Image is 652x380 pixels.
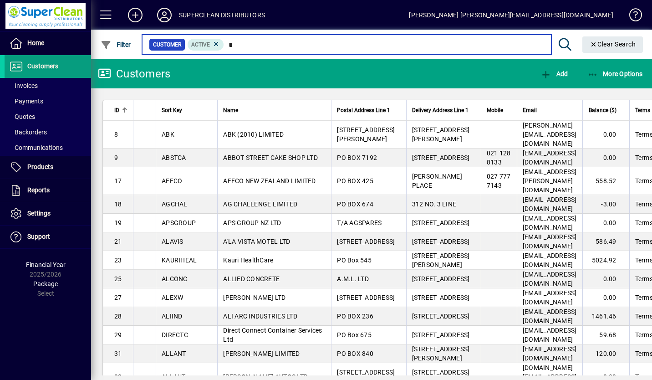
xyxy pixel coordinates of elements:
span: [EMAIL_ADDRESS][DOMAIN_NAME] [523,215,577,231]
span: Delivery Address Line 1 [412,105,469,115]
div: Name [223,105,326,115]
td: 0.00 [582,149,629,167]
span: [STREET_ADDRESS] [337,294,395,301]
span: Payments [9,98,43,105]
span: Customers [27,62,58,70]
span: ALI ARC INDUSTRIES LTD [223,313,297,320]
span: Terms [635,105,650,115]
span: 25 [114,275,122,282]
span: Email [523,105,537,115]
span: [STREET_ADDRESS] [412,331,470,339]
span: [PERSON_NAME] LIMITED [223,350,300,357]
span: PO BOX 7192 [337,154,377,161]
div: Email [523,105,577,115]
span: ALLIED CONCRETE [223,275,280,282]
span: Home [27,39,44,46]
span: 17 [114,177,122,185]
a: Support [5,226,91,248]
span: Products [27,163,53,170]
button: Add [121,7,150,23]
a: Quotes [5,109,91,124]
span: Direct Connect Container Services Ltd [223,327,322,343]
span: [EMAIL_ADDRESS][DOMAIN_NAME] [523,345,577,362]
td: 120.00 [582,344,629,363]
span: 19 [114,219,122,226]
a: Invoices [5,78,91,93]
span: [STREET_ADDRESS] [412,294,470,301]
button: Filter [98,36,133,53]
span: ID [114,105,119,115]
a: Communications [5,140,91,155]
span: Package [33,280,58,288]
span: [STREET_ADDRESS] [337,238,395,245]
span: AFFCO [162,177,182,185]
span: More Options [587,70,643,77]
a: Home [5,32,91,55]
a: Settings [5,202,91,225]
span: PO BOX 236 [337,313,373,320]
a: Knowledge Base [622,2,641,31]
span: ALEXW [162,294,183,301]
span: Support [27,233,50,240]
span: 21 [114,238,122,245]
span: 28 [114,313,122,320]
span: T/A AGSPARES [337,219,382,226]
span: 18 [114,200,122,208]
span: [STREET_ADDRESS] [412,238,470,245]
span: KAURIHEAL [162,257,197,264]
span: 027 777 7143 [487,173,511,189]
span: 312 NO. 3 LINE [412,200,457,208]
span: [STREET_ADDRESS][PERSON_NAME] [337,126,395,143]
span: DIRECTC [162,331,188,339]
span: ABK [162,131,174,138]
span: 9 [114,154,118,161]
span: Backorders [9,128,47,136]
td: -3.00 [582,195,629,214]
td: 0.00 [582,214,629,232]
span: 29 [114,331,122,339]
span: [EMAIL_ADDRESS][DOMAIN_NAME] [523,327,577,343]
span: Filter [101,41,131,48]
span: PO BOX 840 [337,350,373,357]
span: Sort Key [162,105,182,115]
span: Quotes [9,113,35,120]
span: Mobile [487,105,503,115]
mat-chip: Activation Status: Active [188,39,224,51]
a: Products [5,156,91,179]
span: Add [540,70,568,77]
span: AFFCO NEW ZEALAND LIMITED [223,177,316,185]
div: Balance ($) [588,105,625,115]
span: ALLANT [162,350,186,357]
span: AGCHAL [162,200,188,208]
button: Add [538,66,570,82]
span: [PERSON_NAME][EMAIL_ADDRESS][DOMAIN_NAME] [523,122,577,147]
span: Customer [153,40,181,49]
a: Backorders [5,124,91,140]
span: Balance ($) [589,105,616,115]
span: A'LA VISTA MOTEL LTD [223,238,290,245]
span: [EMAIL_ADDRESS][DOMAIN_NAME] [523,233,577,250]
span: [PERSON_NAME] PLACE [412,173,462,189]
span: ALAVIS [162,238,183,245]
div: [PERSON_NAME] [PERSON_NAME][EMAIL_ADDRESS][DOMAIN_NAME] [409,8,613,22]
span: 8 [114,131,118,138]
span: ABK (2010) LIMITED [223,131,284,138]
span: Settings [27,210,51,217]
span: PO Box 545 [337,257,372,264]
span: ALCONC [162,275,188,282]
span: ALIIND [162,313,183,320]
span: [EMAIL_ADDRESS][DOMAIN_NAME] [523,252,577,268]
span: [EMAIL_ADDRESS][DOMAIN_NAME] [523,289,577,306]
span: Postal Address Line 1 [337,105,390,115]
span: [STREET_ADDRESS][PERSON_NAME] [412,252,470,268]
span: [STREET_ADDRESS][PERSON_NAME] [412,345,470,362]
td: 5024.92 [582,251,629,270]
a: Reports [5,179,91,202]
span: [PERSON_NAME] LTD [223,294,285,301]
span: Financial Year [26,261,66,268]
span: Active [191,41,210,48]
span: [STREET_ADDRESS] [412,154,470,161]
span: Clear Search [590,41,636,48]
span: ABBOT STREET CAKE SHOP LTD [223,154,318,161]
span: 27 [114,294,122,301]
